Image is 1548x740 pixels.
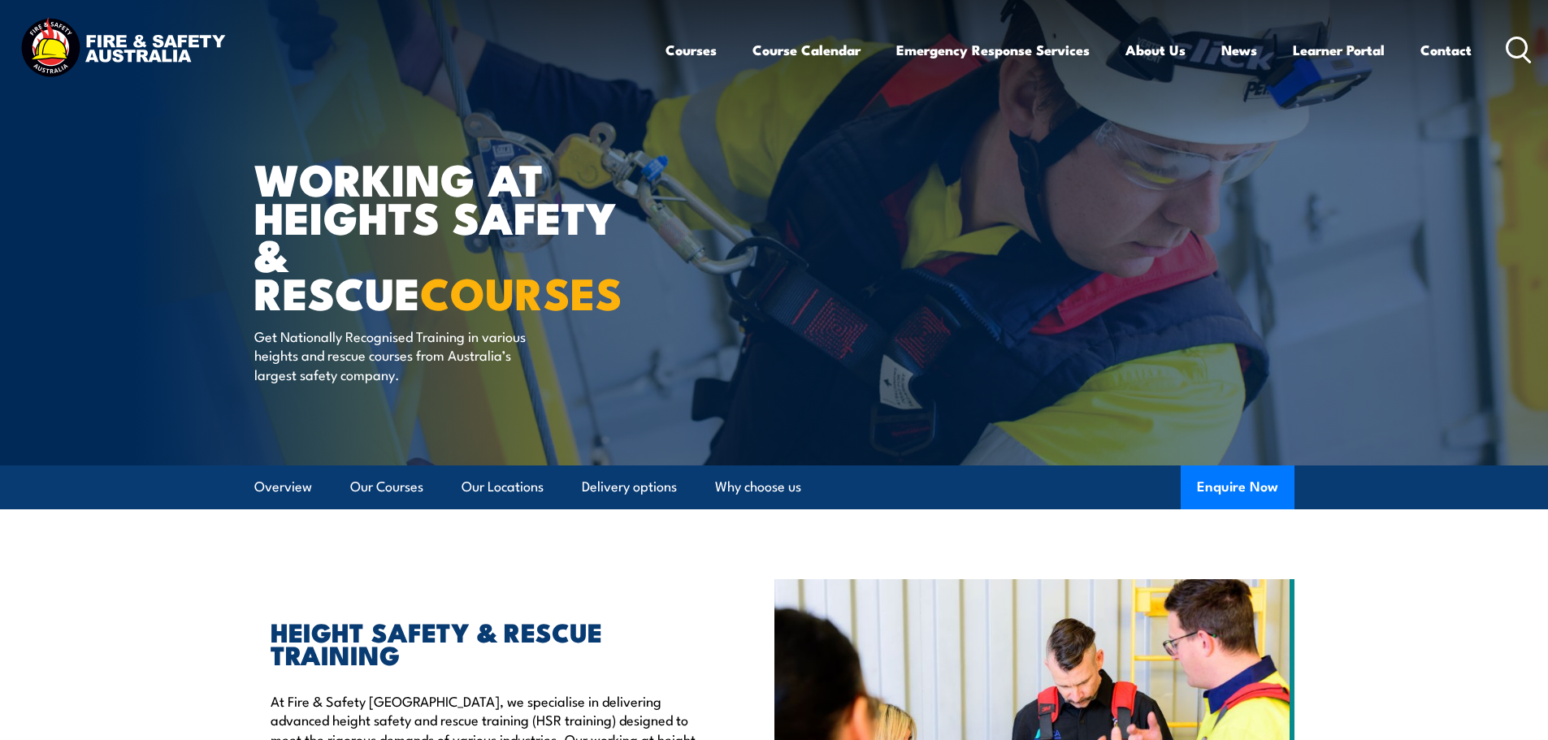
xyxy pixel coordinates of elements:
a: Emergency Response Services [896,28,1090,71]
a: Our Locations [462,465,544,508]
h2: HEIGHT SAFETY & RESCUE TRAINING [271,620,700,665]
a: Overview [254,465,312,508]
h1: WORKING AT HEIGHTS SAFETY & RESCUE [254,159,656,311]
a: Why choose us [715,465,801,508]
a: Delivery options [582,465,677,508]
strong: COURSES [420,257,622,325]
button: Enquire Now [1181,465,1294,509]
a: Learner Portal [1293,28,1385,71]
a: Contact [1420,28,1472,71]
a: About Us [1125,28,1186,71]
p: Get Nationally Recognised Training in various heights and rescue courses from Australia’s largest... [254,327,551,383]
a: Course Calendar [752,28,861,71]
a: Courses [666,28,717,71]
a: News [1221,28,1257,71]
a: Our Courses [350,465,423,508]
